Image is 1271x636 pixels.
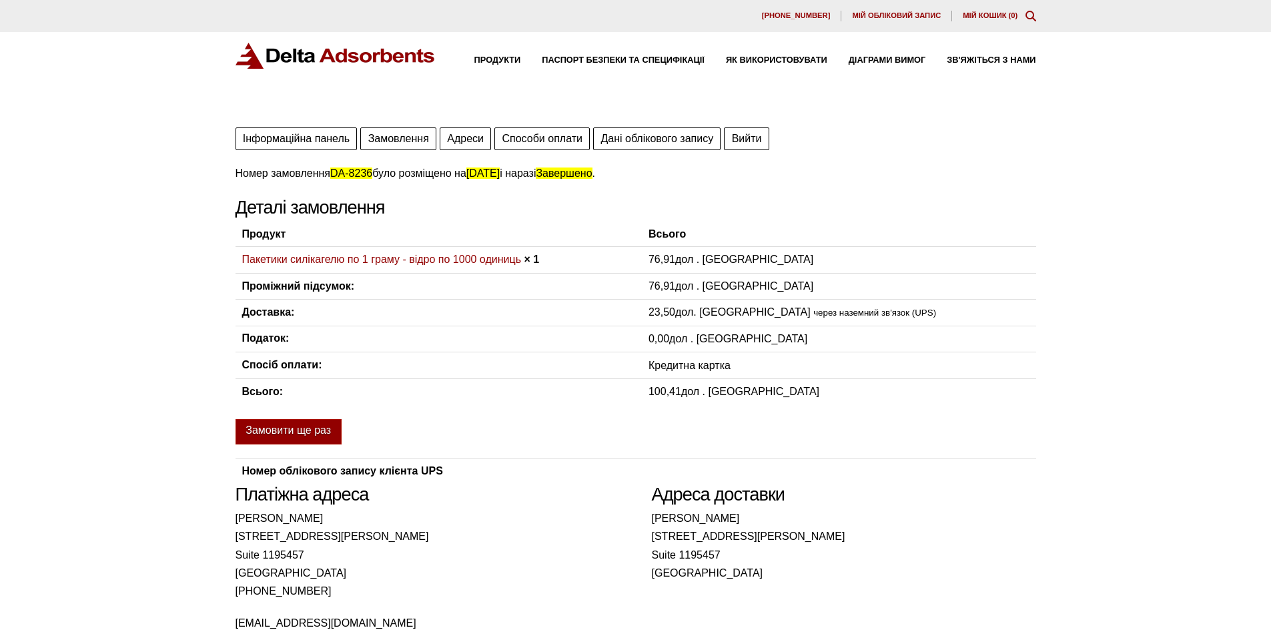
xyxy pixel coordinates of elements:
[372,168,466,179] font: було розміщено на
[732,133,762,144] font: Вийти
[963,11,1011,19] font: Мій кошик (
[330,168,372,179] font: DA-8236
[925,56,1035,65] a: Зв'яжіться з нами
[592,168,595,179] font: .
[243,133,350,144] font: Інформаційна панель
[827,56,926,65] a: Діаграми вимог
[963,11,1017,19] a: Мій кошик (0)
[242,228,286,240] font: Продукт
[524,254,539,265] font: × 1
[652,484,785,505] font: Адреса доставки
[947,55,1035,65] font: Зв'яжіться з нами
[502,133,582,144] font: Способи оплати
[652,513,740,524] font: [PERSON_NAME]
[236,419,342,444] a: Замовити ще раз
[236,197,385,218] font: Деталі замовлення
[542,55,705,65] font: Паспорт безпеки та специфікації
[536,168,592,179] font: Завершено
[649,386,681,397] font: 100,41
[593,127,721,150] a: Дані облікового запису
[852,11,941,19] font: Мій обліковий запис
[242,333,290,344] font: Податок:
[681,386,819,397] font: дол . [GEOGRAPHIC_DATA]
[474,55,521,65] font: Продукти
[466,168,500,179] font: [DATE]
[236,127,358,150] a: Інформаційна панель
[813,308,936,318] font: через наземний зв'язок (UPS)
[1025,11,1036,21] div: Перемикання модального вмісту
[242,280,355,292] font: Проміжний підсумок:
[675,306,811,318] font: дол. [GEOGRAPHIC_DATA]
[705,56,827,65] a: Як використовувати
[649,333,669,344] font: 0,00
[500,168,536,179] font: і наразі
[242,306,295,318] font: Доставка:
[242,386,284,397] font: Всього:
[520,56,705,65] a: Паспорт безпеки та специфікації
[649,254,675,265] font: 76,91
[726,55,827,65] font: Як використовувати
[236,585,332,597] font: [PHONE_NUMBER]
[236,617,416,629] font: [EMAIL_ADDRESS][DOMAIN_NAME]
[246,424,331,436] font: Замовити ще раз
[494,127,590,150] a: Способи оплати
[242,465,443,476] font: Номер облікового запису клієнта UPS
[649,228,686,240] font: Всього
[236,531,429,542] font: [STREET_ADDRESS][PERSON_NAME]
[440,127,491,150] a: Адреси
[236,484,369,505] font: Платіжна адреса
[849,55,926,65] font: Діаграми вимог
[649,306,675,318] font: 23,50
[724,127,769,150] a: Вийти
[236,549,304,561] font: Suite 1195457
[669,333,807,344] font: дол . [GEOGRAPHIC_DATA]
[649,360,731,371] font: Кредитна картка
[242,254,521,265] a: Пакетики силікагелю по 1 граму - відро по 1000 одиниць
[649,280,675,292] font: 76,91
[360,127,436,150] a: Замовлення
[652,567,763,579] font: [GEOGRAPHIC_DATA]
[652,549,721,561] font: Suite 1195457
[751,11,842,21] a: [PHONE_NUMBER]
[236,124,1036,150] nav: Сторінки облікового запису
[236,513,324,524] font: [PERSON_NAME]
[236,567,347,579] font: [GEOGRAPHIC_DATA]
[841,11,952,21] a: Мій обліковий запис
[1015,11,1018,19] font: )
[453,56,521,65] a: Продукти
[675,280,813,292] font: дол . [GEOGRAPHIC_DATA]
[600,133,713,144] font: Дані облікового запису
[236,168,331,179] font: Номер замовлення
[762,11,831,19] font: [PHONE_NUMBER]
[447,133,484,144] font: Адреси
[368,133,429,144] font: Замовлення
[675,254,813,265] font: дол . [GEOGRAPHIC_DATA]
[652,531,845,542] font: [STREET_ADDRESS][PERSON_NAME]
[236,43,436,69] img: Дельта-адсорбенти
[242,359,322,370] font: Спосіб оплати:
[1011,11,1015,19] font: 0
